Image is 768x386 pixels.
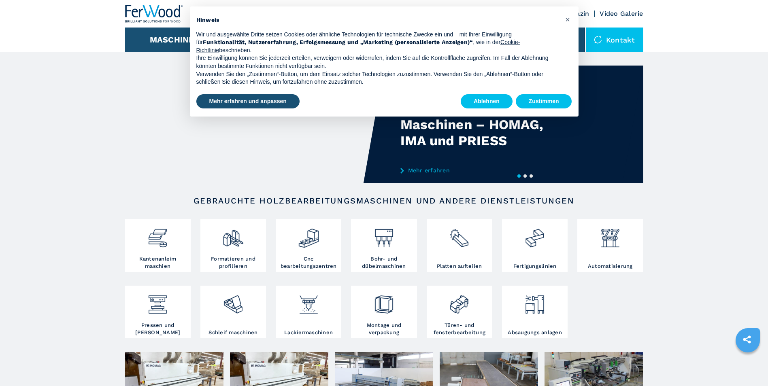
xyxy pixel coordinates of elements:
[203,39,473,45] strong: Funktionalität, Nutzererfahrung, Erfolgsmessung und „Marketing (personalisierte Anzeigen)“
[577,219,643,272] a: Automatisierung
[508,329,562,336] h3: Absaugungs anlagen
[461,94,513,109] button: Ablehnen
[524,221,545,249] img: linee_di_produzione_2.png
[202,255,264,270] h3: Formatieren und profilieren
[513,263,557,270] h3: Fertigungslinien
[400,167,559,174] a: Mehr erfahren
[449,221,470,249] img: sezionatrici_2.png
[278,255,339,270] h3: Cnc bearbeitungszentren
[502,286,568,338] a: Absaugungs anlagen
[200,219,266,272] a: Formatieren und profilieren
[196,31,559,55] p: Wir und ausgewählte Dritte setzen Cookies oder ähnliche Technologien für technische Zwecke ein un...
[196,39,520,53] a: Cookie-Richtlinie
[523,174,527,178] button: 2
[222,288,244,315] img: levigatrici_2.png
[427,286,492,338] a: Türen- und fensterbearbeitung
[437,263,482,270] h3: Platten aufteilen
[449,288,470,315] img: lavorazione_porte_finestre_2.png
[298,221,319,249] img: centro_di_lavoro_cnc_2.png
[429,322,490,336] h3: Türen- und fensterbearbeitung
[373,288,395,315] img: montaggio_imballaggio_2.png
[502,219,568,272] a: Fertigungslinien
[373,221,395,249] img: foratrici_inseritrici_2.png
[530,174,533,178] button: 3
[222,221,244,249] img: squadratrici_2.png
[200,286,266,338] a: Schleif maschinen
[600,10,643,17] a: Video Galerie
[351,286,417,338] a: Montage und verpackung
[737,329,757,350] a: sharethis
[298,288,319,315] img: verniciatura_1.png
[147,288,168,315] img: pressa-strettoia.png
[151,196,617,206] h2: Gebrauchte Holzbearbeitungsmaschinen und andere Dienstleistungen
[734,350,762,380] iframe: Chat
[517,174,521,178] button: 1
[600,221,621,249] img: automazione.png
[351,219,417,272] a: Bohr- und dübelmaschinen
[594,36,602,44] img: Kontakt
[276,286,341,338] a: Lackiermaschinen
[196,94,300,109] button: Mehr erfahren und anpassen
[588,263,633,270] h3: Automatisierung
[125,66,384,183] video: Your browser does not support the video tag.
[208,329,257,336] h3: Schleif maschinen
[147,221,168,249] img: bordatrici_1.png
[353,255,415,270] h3: Bohr- und dübelmaschinen
[586,28,643,52] div: Kontakt
[524,288,545,315] img: aspirazione_1.png
[125,286,191,338] a: Pressen und [PERSON_NAME]
[127,322,189,336] h3: Pressen und [PERSON_NAME]
[196,54,559,70] p: Ihre Einwilligung können Sie jederzeit erteilen, verweigern oder widerrufen, indem Sie auf die Ko...
[196,70,559,86] p: Verwenden Sie den „Zustimmen“-Button, um dem Einsatz solcher Technologien zuzustimmen. Verwenden ...
[276,219,341,272] a: Cnc bearbeitungszentren
[125,5,183,23] img: Ferwood
[127,255,189,270] h3: Kantenanleim maschien
[562,13,574,26] button: Schließen Sie diesen Hinweis
[150,35,200,45] button: Maschinen
[125,219,191,272] a: Kantenanleim maschien
[427,219,492,272] a: Platten aufteilen
[284,329,333,336] h3: Lackiermaschinen
[196,16,559,24] h2: Hinweis
[516,94,572,109] button: Zustimmen
[353,322,415,336] h3: Montage und verpackung
[565,15,570,24] span: ×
